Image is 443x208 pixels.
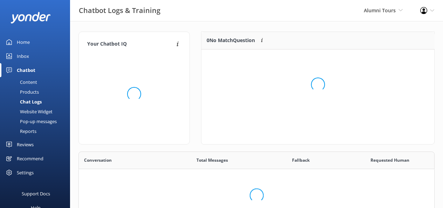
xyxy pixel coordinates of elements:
a: Reports [4,126,70,136]
a: Chat Logs [4,97,70,107]
span: Total Messages [196,157,228,163]
div: Inbox [17,49,29,63]
div: Pop-up messages [4,116,57,126]
span: Alumni Tours [364,7,396,14]
div: Content [4,77,37,87]
a: Products [4,87,70,97]
div: Website Widget [4,107,53,116]
div: Support Docs [22,187,50,201]
a: Website Widget [4,107,70,116]
img: yonder-white-logo.png [11,12,51,24]
div: Chat Logs [4,97,42,107]
div: Recommend [17,152,43,166]
div: Settings [17,166,34,180]
h4: Your Chatbot IQ [87,40,174,48]
span: Conversation [84,157,112,163]
div: Reports [4,126,36,136]
p: 0 No Match Question [207,36,255,44]
div: Products [4,87,39,97]
h3: Chatbot Logs & Training [79,5,160,16]
a: Pop-up messages [4,116,70,126]
a: Content [4,77,70,87]
div: Reviews [17,137,34,152]
div: grid [201,49,435,120]
div: Chatbot [17,63,35,77]
div: Home [17,35,30,49]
